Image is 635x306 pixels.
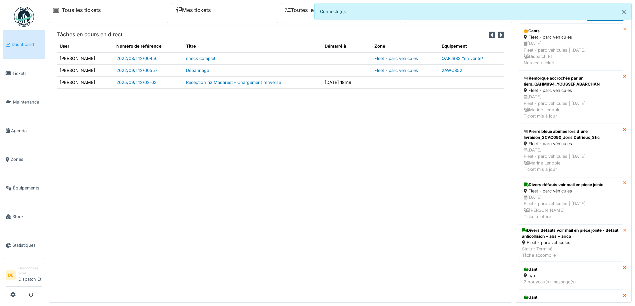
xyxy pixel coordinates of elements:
[183,40,322,52] th: Titre
[442,68,462,73] a: 2AWC852
[524,28,619,34] div: Gants
[18,266,42,285] li: Dispatch Et
[3,145,45,174] a: Zones
[524,294,619,300] div: Gant
[186,68,209,73] a: Dépannage
[62,7,101,13] a: Tous les tickets
[3,202,45,231] a: Stock
[57,76,114,88] td: [PERSON_NAME]
[314,3,632,20] div: Connecté(e).
[114,40,184,52] th: Numéro de référence
[3,116,45,145] a: Agenda
[524,129,619,141] div: Pierre bleue abîmée lors d'une livraison_2CAC090_Joris Dutrieux_Sfic
[524,75,619,87] div: Remorque accrochée par un tiers_QAHM894_YOUSSEF ABARCHAN
[11,156,42,162] span: Zones
[11,128,42,134] span: Agenda
[3,59,45,88] a: Tickets
[522,239,620,246] div: Fleet - parc véhicules
[57,52,114,64] td: [PERSON_NAME]
[57,64,114,76] td: [PERSON_NAME]
[519,71,623,124] a: Remorque accrochée par un tiers_QAHM894_YOUSSEF ABARCHAN Fleet - parc véhicules [DATE]Fleet - par...
[524,40,619,66] div: [DATE] Fleet - parc véhicules | [DATE] Dispatch Et Nouveau ticket
[524,279,619,285] div: 2 nouveau(x) message(s)
[442,56,483,61] a: QAFJ983 *en vente*
[519,224,623,262] a: Divers défauts voir mail en pièce jointe - défaut anticollision + abs + airco Fleet - parc véhicu...
[12,70,42,77] span: Tickets
[57,31,122,38] h6: Tâches en cours en direct
[524,94,619,119] div: [DATE] Fleet - parc véhicules | [DATE] Marine Lenoble Ticket mis à jour
[524,272,619,279] div: n/a
[285,7,335,13] a: Toutes les tâches
[3,174,45,202] a: Équipements
[519,23,623,71] a: Gants Fleet - parc véhicules [DATE]Fleet - parc véhicules | [DATE] Dispatch EtNouveau ticket
[524,141,619,147] div: Fleet - parc véhicules
[524,87,619,94] div: Fleet - parc véhicules
[18,266,42,276] div: Gestionnaire local
[12,213,42,220] span: Stock
[522,227,620,239] div: Divers défauts voir mail en pièce jointe - défaut anticollision + abs + airco
[116,56,158,61] a: 2022/08/142/00456
[12,41,42,48] span: Dashboard
[3,30,45,59] a: Dashboard
[322,76,372,88] td: [DATE] 18h19
[439,40,504,52] th: Équipement
[3,231,45,260] a: Statistiques
[519,262,623,290] a: Gant n/a 2 nouveau(x) message(s)
[12,242,42,248] span: Statistiques
[372,40,439,52] th: Zone
[524,182,619,188] div: Divers défauts voir mail en pièce jointe
[14,7,34,27] img: Badge_color-CXgf-gQk.svg
[522,246,620,258] div: Statut: Terminé Tâche accomplie
[616,3,631,21] button: Close
[3,88,45,116] a: Maintenance
[116,68,157,73] a: 2022/09/142/00557
[524,194,619,220] div: [DATE] Fleet - parc véhicules | [DATE] [PERSON_NAME] Ticket clotûré
[186,56,215,61] a: check complet
[374,56,418,61] a: Fleet - parc véhicules
[524,34,619,40] div: Fleet - parc véhicules
[6,270,16,280] li: DE
[175,7,211,13] a: Mes tickets
[519,124,623,177] a: Pierre bleue abîmée lors d'une livraison_2CAC090_Joris Dutrieux_Sfic Fleet - parc véhicules [DATE...
[116,80,157,85] a: 2025/09/142/02163
[524,266,619,272] div: Gant
[322,40,372,52] th: Démarré à
[13,185,42,191] span: Équipements
[60,44,69,49] span: translation missing: fr.shared.user
[186,80,281,85] a: Réception riz Madarest - Chargement renversé
[13,99,42,105] span: Maintenance
[524,188,619,194] div: Fleet - parc véhicules
[524,147,619,172] div: [DATE] Fleet - parc véhicules | [DATE] Marine Lenoble Ticket mis à jour
[6,266,42,287] a: DE Gestionnaire localDispatch Et
[519,177,623,224] a: Divers défauts voir mail en pièce jointe Fleet - parc véhicules [DATE]Fleet - parc véhicules | [D...
[374,68,418,73] a: Fleet - parc véhicules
